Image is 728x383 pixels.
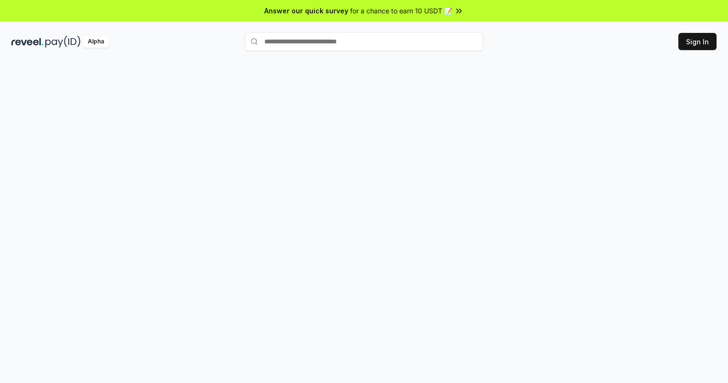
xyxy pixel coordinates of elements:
button: Sign In [678,33,717,50]
div: Alpha [83,36,109,48]
img: pay_id [45,36,81,48]
img: reveel_dark [11,36,43,48]
span: for a chance to earn 10 USDT 📝 [350,6,452,16]
span: Answer our quick survey [264,6,348,16]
